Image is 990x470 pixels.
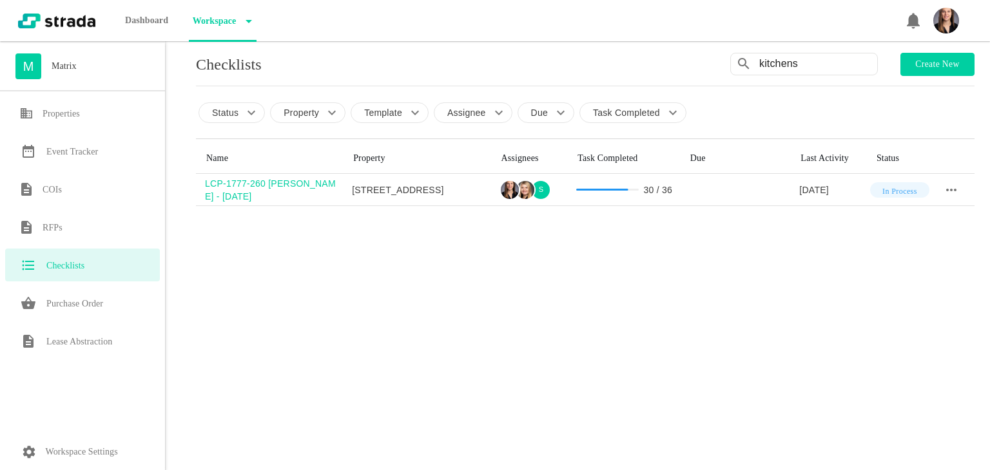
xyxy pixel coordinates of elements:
[501,181,519,199] img: Ty Depies
[212,106,238,119] p: Status
[46,258,84,274] h6: Checklists
[577,154,670,163] div: Task Completed
[877,154,919,163] div: Status
[801,154,856,163] div: Last Activity
[690,154,781,163] div: Due
[52,59,77,74] h6: Matrix
[866,144,929,174] th: Toggle SortBy
[933,8,959,33] img: Headshot_Vertical.jpg
[759,53,877,74] input: Search
[447,106,486,119] p: Assignee
[680,144,791,174] th: Toggle SortBy
[531,106,548,119] p: Due
[364,106,402,119] p: Template
[870,182,929,198] div: In Process
[205,177,343,203] div: LCP-1777-260 [PERSON_NAME] - [DATE]
[516,181,534,199] img: Maggie Keasling
[43,220,63,236] h6: RFPs
[15,53,41,79] div: M
[46,296,103,312] h6: Purchase Order
[43,106,80,122] h6: Properties
[284,106,319,119] p: Property
[189,8,237,34] p: Workspace
[46,444,118,460] p: Workspace Settings
[46,144,98,160] h6: Event Tracker
[900,53,975,76] button: Create new
[501,154,557,163] div: Assignees
[790,144,866,174] th: Toggle SortBy
[46,334,112,350] h6: Lease Abstraction
[196,57,262,72] p: Checklists
[799,183,866,196] div: [DATE]
[43,182,62,198] h6: COIs
[121,8,172,33] p: Dashboard
[567,144,680,174] th: Toggle SortBy
[593,106,660,119] p: Task Completed
[343,144,490,174] th: Toggle SortBy
[353,154,480,163] div: Property
[490,144,567,174] th: Toggle SortBy
[530,180,551,200] div: S
[206,154,333,163] div: Name
[929,144,975,174] th: Toggle SortBy
[644,183,673,196] div: 30 / 36
[352,183,490,196] div: [STREET_ADDRESS]
[18,14,95,28] img: strada-logo
[196,144,343,174] th: Toggle SortBy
